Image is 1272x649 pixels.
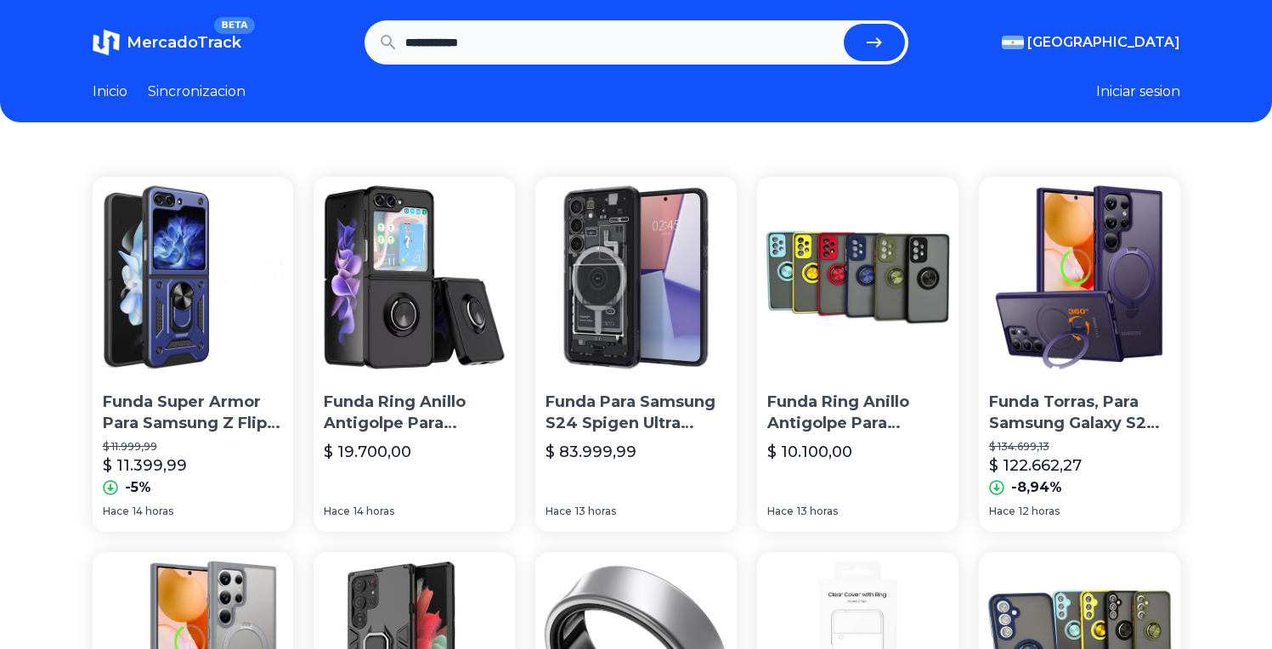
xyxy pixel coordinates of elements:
a: MercadoTrackBETA [93,29,241,56]
span: 14 horas [353,505,394,518]
p: Funda Super Armor Para Samsung Z Flip 5 Ring Anti Golpes [103,392,284,434]
p: Funda Ring Anillo Antigolpe Para Samsung Z Flip 5 - Coolcase [324,392,505,434]
span: Hace [989,505,1015,518]
span: 13 horas [797,505,838,518]
span: 14 horas [133,505,173,518]
a: Funda Torras, Para Samsung Galaxy S24 Ultra Con Ring PúrpuraFunda Torras, Para Samsung Galaxy S24... [979,177,1180,532]
span: BETA [214,17,254,34]
button: [GEOGRAPHIC_DATA] [1002,32,1180,53]
span: Hace [767,505,794,518]
a: Sincronizacion [148,82,246,102]
img: Funda Ring Anillo Antigolpe Para Samsung Z Flip 5 - Coolcase [314,177,515,378]
img: Funda Para Samsung S24 Spigen Ultra Hybrid Onetap Ring [535,177,737,378]
span: Hace [324,505,350,518]
p: $ 83.999,99 [546,440,636,464]
p: $ 11.399,99 [103,454,187,477]
span: [GEOGRAPHIC_DATA] [1027,32,1180,53]
p: $ 122.662,27 [989,454,1082,477]
a: Inicio [93,82,127,102]
img: MercadoTrack [93,29,120,56]
span: 13 horas [575,505,616,518]
img: Funda Super Armor Para Samsung Z Flip 5 Ring Anti Golpes [93,177,294,378]
img: Argentina [1002,36,1024,49]
span: 12 horas [1019,505,1060,518]
a: Funda Para Samsung S24 Spigen Ultra Hybrid Onetap RingFunda Para Samsung S24 Spigen Ultra Hybrid ... [535,177,737,532]
p: $ 11.999,99 [103,440,284,454]
span: MercadoTrack [127,33,241,52]
a: Funda Ring Anillo Antigolpe Para Samsung Z Flip 5 - CoolcaseFunda Ring Anillo Antigolpe Para Sams... [314,177,515,532]
p: Funda Para Samsung S24 Spigen Ultra Hybrid Onetap Ring [546,392,726,434]
span: Hace [103,505,129,518]
p: $ 19.700,00 [324,440,411,464]
p: -5% [125,477,151,498]
button: Iniciar sesion [1096,82,1180,102]
img: Funda Torras, Para Samsung Galaxy S24 Ultra Con Ring Púrpura [979,177,1180,378]
p: $ 134.699,13 [989,440,1170,454]
img: Funda Ring Anillo Antigolpe Para Samsung A51 / A52 / A53 [757,177,958,378]
a: Funda Super Armor Para Samsung Z Flip 5 Ring Anti GolpesFunda Super Armor Para Samsung Z Flip 5 R... [93,177,294,532]
a: Funda Ring Anillo Antigolpe Para Samsung A51 / A52 / A53 Funda Ring Anillo Antigolpe Para Samsung... [757,177,958,532]
span: Hace [546,505,572,518]
p: Funda Ring Anillo Antigolpe Para Samsung A51 / A52 / A53 [767,392,948,434]
p: Funda Torras, Para Samsung Galaxy S24 Ultra Con Ring Púrpura [989,392,1170,434]
p: $ 10.100,00 [767,440,852,464]
p: -8,94% [1011,477,1062,498]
